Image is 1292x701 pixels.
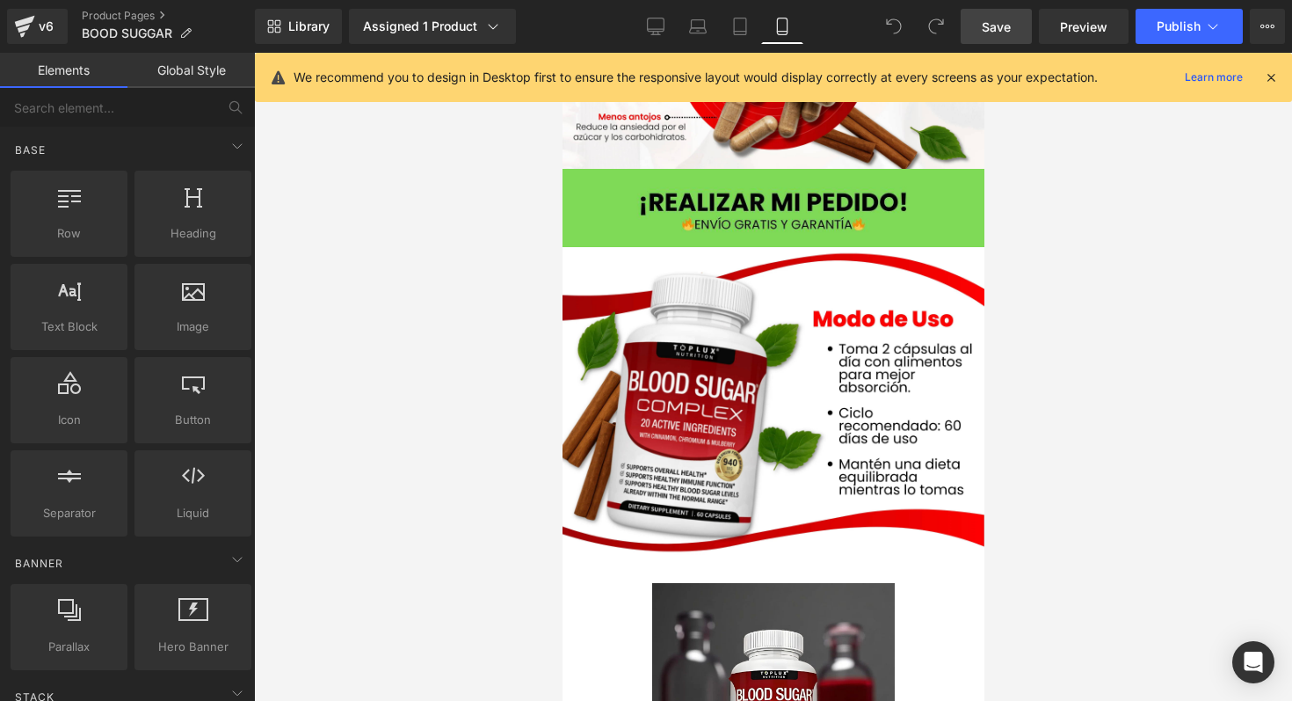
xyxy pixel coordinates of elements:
span: Liquid [140,504,246,522]
div: v6 [35,15,57,38]
span: Hero Banner [140,638,246,656]
span: BOOD SUGGAR [82,26,172,40]
button: Publish [1136,9,1243,44]
span: Parallax [16,638,122,656]
button: More [1250,9,1285,44]
span: Library [288,18,330,34]
span: Save [982,18,1011,36]
a: Global Style [127,53,255,88]
a: Preview [1039,9,1129,44]
span: Button [140,411,246,429]
div: Open Intercom Messenger [1232,641,1274,683]
p: We recommend you to design in Desktop first to ensure the responsive layout would display correct... [294,68,1098,87]
a: New Library [255,9,342,44]
a: Mobile [761,9,803,44]
a: Desktop [635,9,677,44]
span: Publish [1157,19,1201,33]
a: Product Pages [82,9,255,23]
span: Row [16,224,122,243]
button: Redo [918,9,954,44]
a: Learn more [1178,67,1250,88]
span: Image [140,318,246,336]
span: Base [13,142,47,158]
span: Text Block [16,318,122,336]
a: Laptop [677,9,719,44]
span: Preview [1060,18,1107,36]
a: Tablet [719,9,761,44]
span: Banner [13,555,65,572]
span: Icon [16,411,122,429]
a: v6 [7,9,68,44]
div: Assigned 1 Product [363,18,502,35]
span: Heading [140,224,246,243]
button: Undo [876,9,911,44]
span: Separator [16,504,122,522]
